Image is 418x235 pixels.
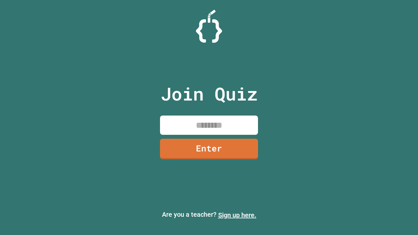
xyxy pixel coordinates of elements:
p: Join Quiz [161,80,258,107]
p: Are you a teacher? [5,210,413,220]
a: Sign up here. [218,211,256,219]
iframe: chat widget [364,180,411,208]
iframe: chat widget [391,209,411,228]
a: Enter [160,139,258,159]
img: Logo.svg [196,10,222,43]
